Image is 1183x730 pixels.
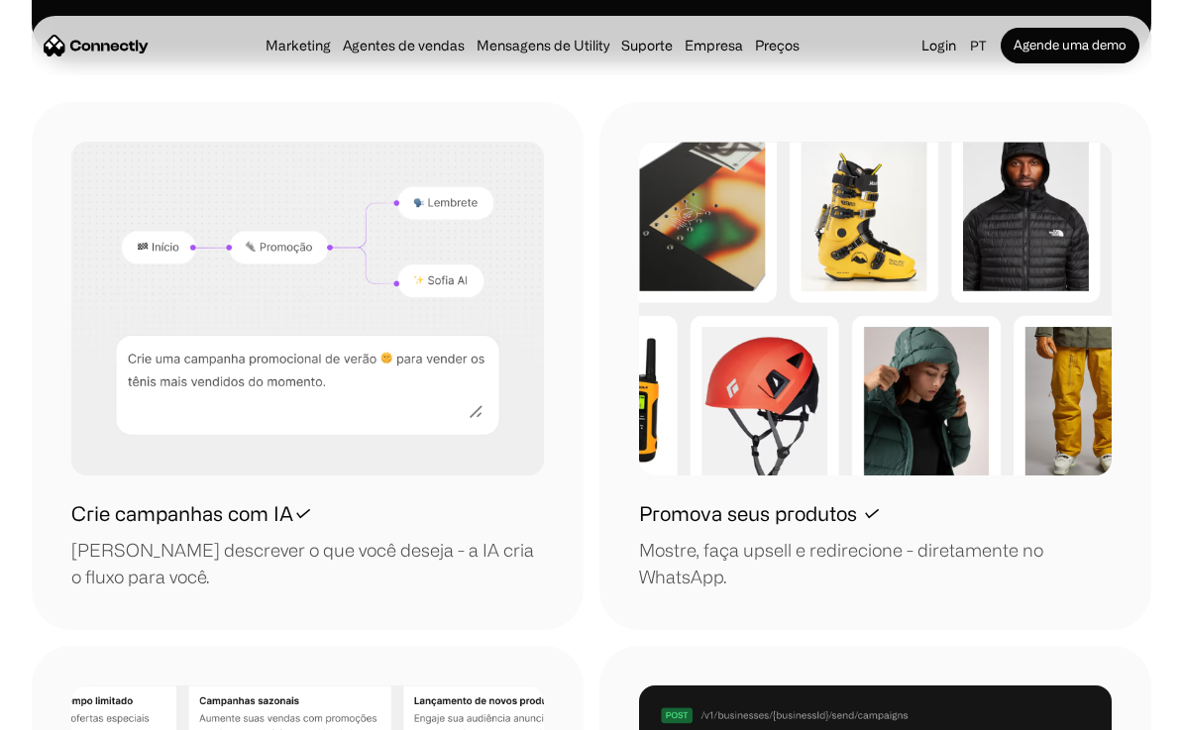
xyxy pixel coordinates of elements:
[685,32,743,59] div: Empresa
[970,32,986,59] div: pt
[1001,28,1139,63] a: Agende uma demo
[749,38,806,53] a: Preços
[471,38,615,53] a: Mensagens de Utility
[915,32,962,59] a: Login
[40,695,119,723] ul: Language list
[20,693,119,723] aside: Language selected: Português (Brasil)
[71,499,312,529] h1: Crie campanhas com IA✓
[962,32,1001,59] div: pt
[71,537,544,590] div: [PERSON_NAME] descrever o que você deseja - a IA cria o fluxo para você.
[44,31,149,60] a: home
[260,38,337,53] a: Marketing
[639,537,1112,590] div: Mostre, faça upsell e redirecione - diretamente no WhatsApp.
[337,38,471,53] a: Agentes de vendas
[639,499,881,529] h1: Promova seus produtos ✓
[615,38,679,53] a: Suporte
[679,32,749,59] div: Empresa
